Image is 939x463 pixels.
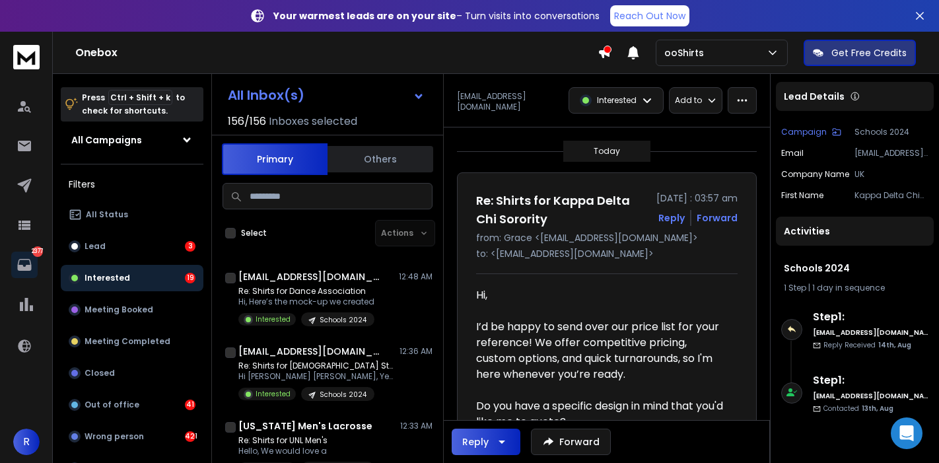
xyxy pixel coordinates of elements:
[238,435,374,446] p: Re: Shirts for UNL Men's
[71,133,142,147] h1: All Campaigns
[878,340,911,350] span: 14th, Aug
[217,82,435,108] button: All Inbox(s)
[531,429,611,455] button: Forward
[476,192,648,229] h1: Re: Shirts for Kappa Delta Chi Sorority
[85,273,130,283] p: Interested
[61,201,203,228] button: All Status
[85,241,106,252] p: Lead
[13,429,40,455] button: R
[781,127,827,137] p: Campaign
[85,400,139,410] p: Out of office
[241,228,267,238] label: Select
[238,345,384,358] h1: [EMAIL_ADDRESS][DOMAIN_NAME]
[614,9,685,22] p: Reach Out Now
[452,429,520,455] button: Reply
[85,431,144,442] p: Wrong person
[476,247,738,260] p: to: <[EMAIL_ADDRESS][DOMAIN_NAME]>
[656,192,738,205] p: [DATE] : 03:57 am
[781,127,841,137] button: Campaign
[664,46,709,59] p: ooShirts
[61,175,203,194] h3: Filters
[86,209,128,220] p: All Status
[108,90,172,105] span: Ctrl + Shift + k
[784,90,845,103] p: Lead Details
[61,127,203,153] button: All Campaigns
[256,389,291,399] p: Interested
[784,283,926,293] div: |
[462,435,489,448] div: Reply
[804,40,916,66] button: Get Free Credits
[784,282,806,293] span: 1 Step
[269,114,357,129] h3: Inboxes selected
[238,419,372,433] h1: [US_STATE] Men's Lacrosse
[238,371,397,382] p: Hi [PERSON_NAME] [PERSON_NAME], Yes, absolutely,
[185,241,195,252] div: 3
[11,252,38,278] a: 2377
[238,286,374,297] p: Re: Shirts for Dance Association
[597,95,637,106] p: Interested
[238,361,397,371] p: Re: Shirts for [DEMOGRAPHIC_DATA] Student
[320,315,366,325] p: Schools 2024
[61,360,203,386] button: Closed
[862,404,893,413] span: 13th, Aug
[784,262,926,275] h1: Schools 2024
[610,5,689,26] a: Reach Out Now
[32,246,43,257] p: 2377
[273,9,600,22] p: – Turn visits into conversations
[222,143,328,175] button: Primary
[854,127,928,137] p: Schools 2024
[256,314,291,324] p: Interested
[823,404,893,413] p: Contacted
[228,89,304,102] h1: All Inbox(s)
[781,148,804,159] p: Email
[813,328,928,338] h6: [EMAIL_ADDRESS][DOMAIN_NAME]
[675,95,702,106] p: Add to
[813,391,928,401] h6: [EMAIL_ADDRESS][DOMAIN_NAME]
[228,114,266,129] span: 156 / 156
[61,297,203,323] button: Meeting Booked
[594,146,620,157] p: Today
[238,297,374,307] p: Hi, Here’s the mock-up we created
[273,9,456,22] strong: Your warmest leads are on your site
[85,368,115,378] p: Closed
[185,431,195,442] div: 421
[658,211,685,225] button: Reply
[781,190,823,201] p: First Name
[13,45,40,69] img: logo
[400,346,433,357] p: 12:36 AM
[61,423,203,450] button: Wrong person421
[75,45,598,61] h1: Onebox
[812,282,885,293] span: 1 day in sequence
[457,91,561,112] p: [EMAIL_ADDRESS][DOMAIN_NAME]
[238,270,384,283] h1: [EMAIL_ADDRESS][DOMAIN_NAME]
[854,190,928,201] p: Kappa Delta Chi Sorority
[185,273,195,283] div: 19
[328,145,433,174] button: Others
[813,373,928,388] h6: Step 1 :
[823,340,911,350] p: Reply Received
[813,309,928,325] h6: Step 1 :
[82,91,185,118] p: Press to check for shortcuts.
[854,169,928,180] p: UK
[320,390,366,400] p: Schools 2024
[238,446,374,456] p: Hello, We would love a
[185,400,195,410] div: 41
[891,417,922,449] div: Open Intercom Messenger
[61,392,203,418] button: Out of office41
[61,233,203,260] button: Lead3
[399,271,433,282] p: 12:48 AM
[85,336,170,347] p: Meeting Completed
[61,265,203,291] button: Interested19
[61,328,203,355] button: Meeting Completed
[476,231,738,244] p: from: Grace <[EMAIL_ADDRESS][DOMAIN_NAME]>
[776,217,934,246] div: Activities
[781,169,849,180] p: Company Name
[831,46,907,59] p: Get Free Credits
[854,148,928,159] p: [EMAIL_ADDRESS][DOMAIN_NAME]
[697,211,738,225] div: Forward
[400,421,433,431] p: 12:33 AM
[85,304,153,315] p: Meeting Booked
